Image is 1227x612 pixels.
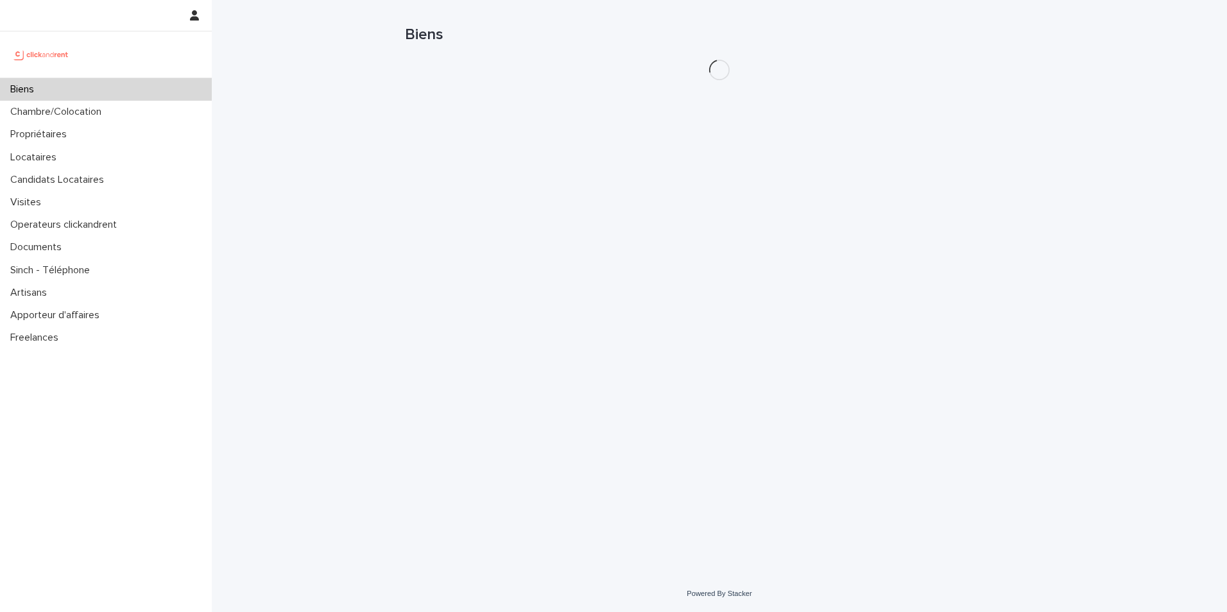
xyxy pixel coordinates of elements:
[5,174,114,186] p: Candidats Locataires
[5,106,112,118] p: Chambre/Colocation
[10,42,73,67] img: UCB0brd3T0yccxBKYDjQ
[5,264,100,276] p: Sinch - Téléphone
[5,196,51,208] p: Visites
[5,241,72,253] p: Documents
[5,128,77,140] p: Propriétaires
[5,219,127,231] p: Operateurs clickandrent
[405,26,1034,44] h1: Biens
[5,309,110,321] p: Apporteur d'affaires
[687,590,751,597] a: Powered By Stacker
[5,83,44,96] p: Biens
[5,287,57,299] p: Artisans
[5,332,69,344] p: Freelances
[5,151,67,164] p: Locataires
